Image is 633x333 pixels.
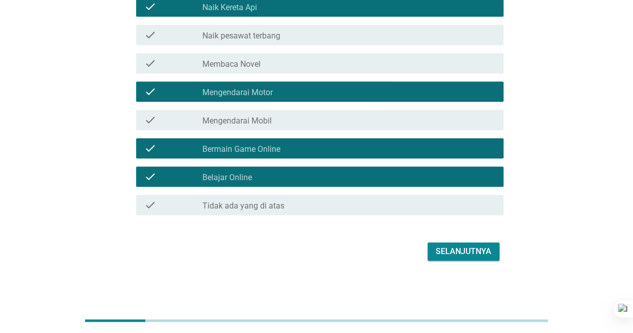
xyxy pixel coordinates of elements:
label: Naik Kereta Api [202,3,257,13]
label: Membaca Novel [202,59,261,69]
label: Mengendarai Motor [202,88,273,98]
label: Bermain Game Online [202,144,280,154]
label: Belajar Online [202,173,252,183]
i: check [144,142,156,154]
label: Mengendarai Mobil [202,116,272,126]
label: Naik pesawat terbang [202,31,280,41]
label: Tidak ada yang di atas [202,201,284,211]
i: check [144,199,156,211]
i: check [144,171,156,183]
i: check [144,57,156,69]
button: Selanjutnya [428,242,499,261]
i: check [144,29,156,41]
i: check [144,1,156,13]
div: Selanjutnya [436,245,491,258]
i: check [144,114,156,126]
i: check [144,86,156,98]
